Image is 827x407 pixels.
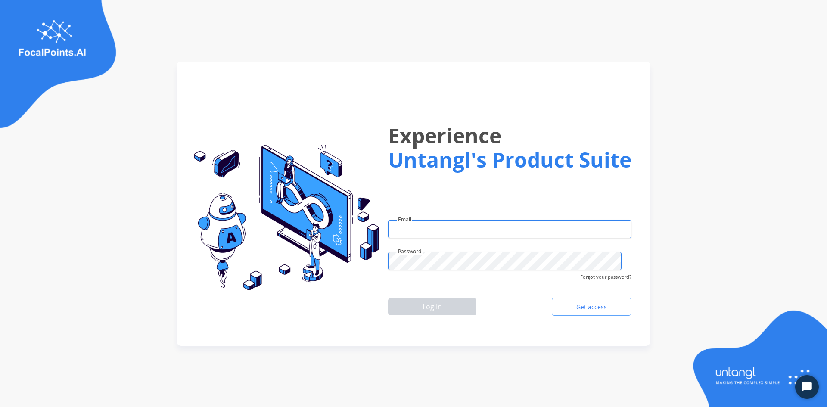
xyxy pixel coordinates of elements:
[580,270,631,281] span: Forgot your password?
[552,298,631,316] a: Get access
[569,303,614,311] span: Get access
[398,248,421,255] label: Password
[388,117,631,155] h1: Experience
[398,216,411,224] label: Email
[801,381,813,393] svg: Open Chat
[187,145,379,291] img: login-img
[689,309,827,407] img: login-img
[795,375,819,399] button: Start Chat
[388,148,631,172] h1: Untangl's Product Suite
[388,298,476,315] button: Log In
